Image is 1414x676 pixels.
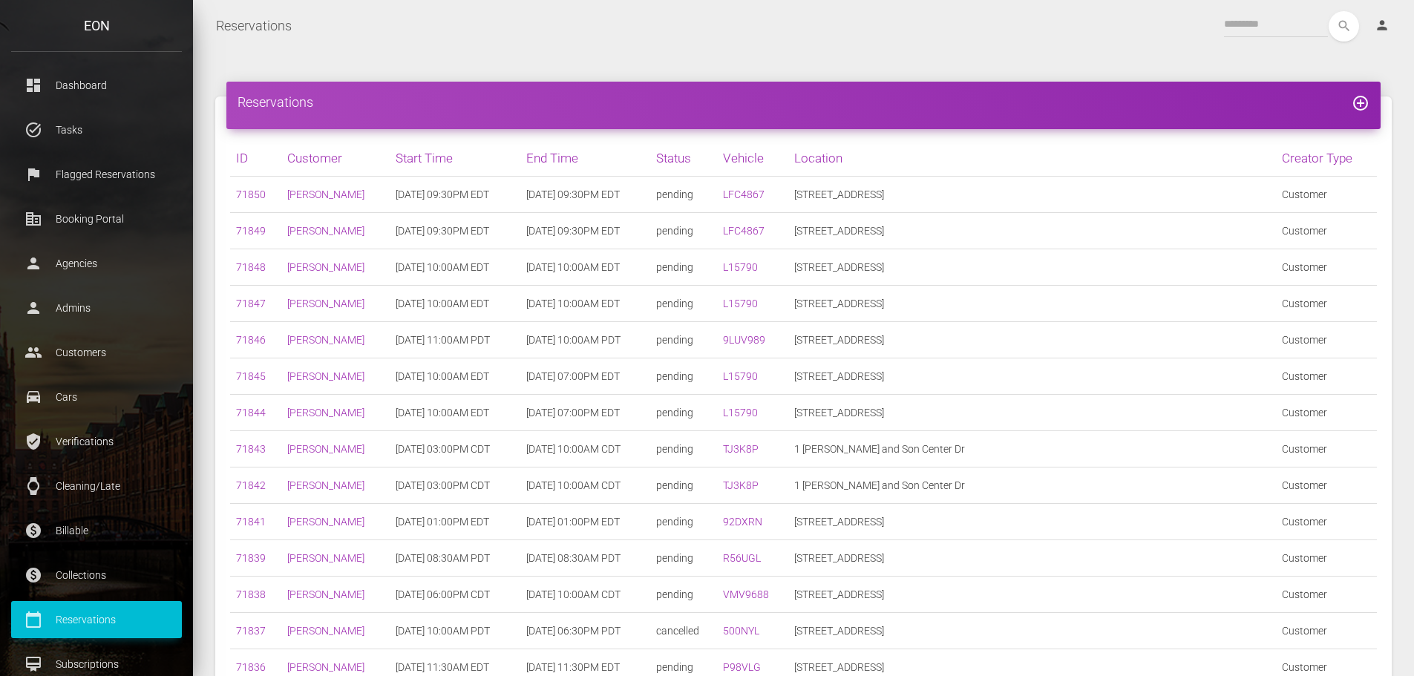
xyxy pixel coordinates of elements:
td: pending [650,540,718,577]
td: [DATE] 10:00AM EDT [520,249,650,286]
td: [DATE] 06:30PM PDT [520,613,650,649]
a: LFC4867 [723,225,765,237]
td: [DATE] 10:00AM EDT [390,249,520,286]
td: [STREET_ADDRESS] [788,395,1276,431]
td: [STREET_ADDRESS] [788,177,1276,213]
td: Customer [1276,431,1377,467]
p: Dashboard [22,74,171,96]
p: Cleaning/Late [22,475,171,497]
a: 71850 [236,188,266,200]
p: Agencies [22,252,171,275]
a: P98VLG [723,661,761,673]
th: Status [650,140,718,177]
td: [DATE] 10:00AM EDT [390,286,520,322]
td: Customer [1276,358,1377,395]
a: [PERSON_NAME] [287,588,364,600]
td: pending [650,504,718,540]
a: 9LUV989 [723,334,765,346]
td: Customer [1276,577,1377,613]
td: [DATE] 09:30PM EDT [520,177,650,213]
td: [STREET_ADDRESS] [788,358,1276,395]
td: pending [650,577,718,613]
p: Admins [22,297,171,319]
a: [PERSON_NAME] [287,188,364,200]
td: Customer [1276,286,1377,322]
a: task_alt Tasks [11,111,182,148]
a: LFC4867 [723,188,765,200]
a: 71843 [236,443,266,455]
a: verified_user Verifications [11,423,182,460]
td: pending [650,286,718,322]
i: person [1375,18,1390,33]
th: Start Time [390,140,520,177]
td: [DATE] 09:30PM EDT [390,213,520,249]
a: drive_eta Cars [11,378,182,416]
a: paid Collections [11,557,182,594]
td: [DATE] 07:00PM EDT [520,395,650,431]
a: 71842 [236,479,266,491]
p: Verifications [22,430,171,453]
p: Booking Portal [22,208,171,230]
td: pending [650,395,718,431]
td: [STREET_ADDRESS] [788,322,1276,358]
td: [DATE] 09:30PM EDT [520,213,650,249]
a: watch Cleaning/Late [11,467,182,505]
p: Billable [22,519,171,542]
td: pending [650,213,718,249]
a: [PERSON_NAME] [287,407,364,419]
a: [PERSON_NAME] [287,661,364,673]
a: R56UGL [723,552,761,564]
td: Customer [1276,213,1377,249]
td: [DATE] 03:00PM CDT [390,431,520,467]
a: L15790 [723,261,758,273]
td: [DATE] 10:00AM EDT [520,286,650,322]
td: [DATE] 10:00AM EDT [390,395,520,431]
td: [STREET_ADDRESS] [788,504,1276,540]
a: flag Flagged Reservations [11,156,182,193]
td: Customer [1276,540,1377,577]
a: L15790 [723,370,758,382]
i: add_circle_outline [1352,94,1369,112]
td: [STREET_ADDRESS] [788,613,1276,649]
td: pending [650,358,718,395]
a: [PERSON_NAME] [287,261,364,273]
a: [PERSON_NAME] [287,625,364,637]
p: Customers [22,341,171,364]
td: pending [650,322,718,358]
a: TJ3K8P [723,479,759,491]
td: [DATE] 01:00PM EDT [390,504,520,540]
a: L15790 [723,298,758,309]
i: search [1329,11,1359,42]
p: Flagged Reservations [22,163,171,186]
a: 500NYL [723,625,759,637]
a: [PERSON_NAME] [287,516,364,528]
td: [STREET_ADDRESS] [788,286,1276,322]
td: pending [650,249,718,286]
a: [PERSON_NAME] [287,479,364,491]
td: [STREET_ADDRESS] [788,213,1276,249]
td: [DATE] 10:00AM EDT [390,358,520,395]
a: 71844 [236,407,266,419]
td: [DATE] 09:30PM EDT [390,177,520,213]
td: Customer [1276,322,1377,358]
a: people Customers [11,334,182,371]
a: [PERSON_NAME] [287,334,364,346]
p: Subscriptions [22,653,171,675]
th: Creator Type [1276,140,1377,177]
td: [DATE] 03:00PM CDT [390,467,520,504]
p: Tasks [22,119,171,141]
p: Cars [22,386,171,408]
a: 71836 [236,661,266,673]
td: [DATE] 10:00AM CDT [520,431,650,467]
td: Customer [1276,613,1377,649]
td: [STREET_ADDRESS] [788,540,1276,577]
a: person Agencies [11,245,182,282]
a: calendar_today Reservations [11,601,182,638]
a: [PERSON_NAME] [287,370,364,382]
td: Customer [1276,504,1377,540]
td: cancelled [650,613,718,649]
a: dashboard Dashboard [11,67,182,104]
td: Customer [1276,249,1377,286]
a: 71839 [236,552,266,564]
a: 71849 [236,225,266,237]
